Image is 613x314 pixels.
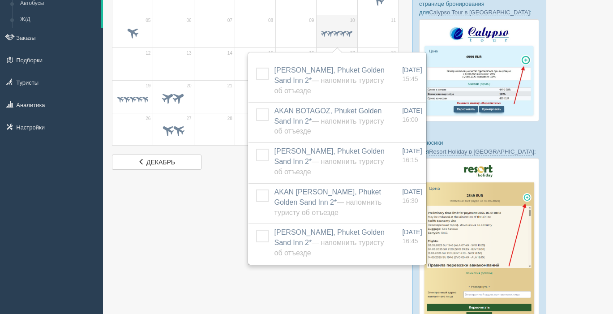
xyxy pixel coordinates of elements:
[274,228,385,257] span: [PERSON_NAME], Phuket Golden Sand Inn 2*
[391,17,396,24] span: 11
[274,188,382,216] a: AKAN [PERSON_NAME], Phuket Golden Sand Inn 2*— Напомнить туристу об отъезде
[146,17,150,24] span: 05
[402,237,418,245] span: 16:45
[274,66,385,95] a: [PERSON_NAME], Phuket Golden Sand Inn 2*— Напомнить туристу об отъезде
[402,116,418,123] span: 16:00
[16,12,101,28] a: Ж/Д
[274,147,385,176] span: [PERSON_NAME], Phuket Golden Sand Inn 2*
[146,50,150,56] span: 12
[429,9,530,16] a: Calypso Tour в [GEOGRAPHIC_DATA]
[274,188,382,216] span: AKAN [PERSON_NAME], Phuket Golden Sand Inn 2*
[274,107,384,135] span: AKAN BOTAGOZ, Phuket Golden Sand Inn 2*
[402,146,422,164] a: [DATE] 16:15
[419,138,539,155] p: Плюсики для :
[350,50,355,56] span: 17
[186,17,191,24] span: 06
[274,228,385,257] a: [PERSON_NAME], Phuket Golden Sand Inn 2*— Напомнить туристу об отъезде
[146,83,150,89] span: 19
[274,239,384,257] span: — Напомнить туристу об отъезде
[146,159,175,166] span: декабрь
[402,65,422,83] a: [DATE] 15:45
[350,17,355,24] span: 10
[402,147,422,155] span: [DATE]
[274,77,384,95] span: — Напомнить туристу об отъезде
[186,50,191,56] span: 13
[227,50,232,56] span: 14
[402,228,422,236] span: [DATE]
[186,83,191,89] span: 20
[274,158,384,176] span: — Напомнить туристу об отъезде
[227,116,232,122] span: 28
[402,75,418,82] span: 15:45
[402,156,418,163] span: 16:15
[274,147,385,176] a: [PERSON_NAME], Phuket Golden Sand Inn 2*— Напомнить туристу об отъезде
[268,17,273,24] span: 08
[274,198,382,216] span: — Напомнить туристу об отъезде
[309,50,314,56] span: 16
[402,228,422,245] a: [DATE] 16:45
[402,187,422,205] a: [DATE] 16:30
[274,107,384,135] a: AKAN BOTAGOZ, Phuket Golden Sand Inn 2*— Напомнить туристу об отъезде
[419,19,539,122] img: calypso-tour-proposal-crm-for-travel-agency.jpg
[227,83,232,89] span: 21
[227,17,232,24] span: 07
[274,117,384,135] span: — Напомнить туристу об отъезде
[274,66,385,95] span: [PERSON_NAME], Phuket Golden Sand Inn 2*
[146,116,150,122] span: 26
[402,66,422,73] span: [DATE]
[186,116,191,122] span: 27
[402,107,422,114] span: [DATE]
[112,155,201,170] a: декабрь
[391,50,396,56] span: 18
[429,148,534,155] a: Resort Holiday в [GEOGRAPHIC_DATA]
[402,106,422,124] a: [DATE] 16:00
[402,188,422,195] span: [DATE]
[309,17,314,24] span: 09
[402,197,418,204] span: 16:30
[268,50,273,56] span: 15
